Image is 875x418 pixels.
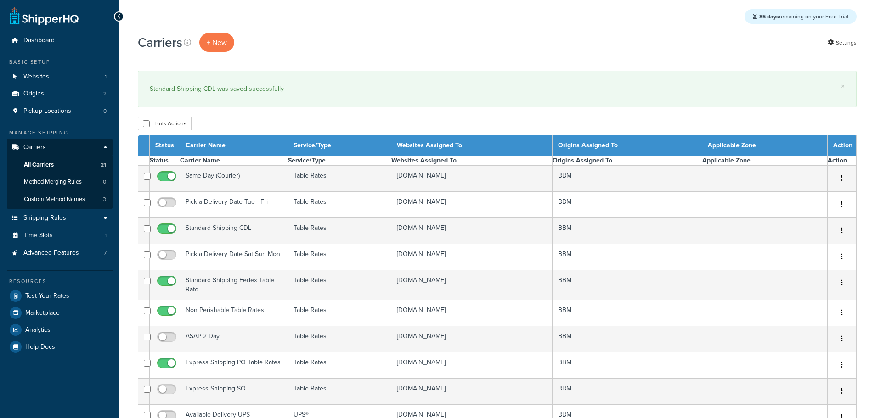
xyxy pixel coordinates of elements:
span: Method Merging Rules [24,178,82,186]
a: × [841,83,845,90]
th: Carrier Name [180,156,288,166]
a: ShipperHQ Home [10,7,79,25]
span: Help Docs [25,343,55,351]
td: Table Rates [288,379,391,405]
td: Table Rates [288,352,391,379]
td: [DOMAIN_NAME] [391,166,553,192]
td: [DOMAIN_NAME] [391,379,553,405]
th: Carrier Name [180,135,288,156]
a: Advanced Features 7 [7,245,113,262]
span: Carriers [23,144,46,151]
span: Pickup Locations [23,107,71,115]
td: Standard Shipping CDL [180,218,288,244]
div: Standard Shipping CDL was saved successfully [150,83,845,95]
li: Carriers [7,139,113,209]
li: Time Slots [7,227,113,244]
td: [DOMAIN_NAME] [391,270,553,300]
span: 0 [103,178,106,186]
td: BBM [553,352,702,379]
span: Origins [23,90,44,98]
td: Table Rates [288,300,391,326]
a: Custom Method Names 3 [7,191,113,208]
th: Origins Assigned To [553,156,702,166]
li: Pickup Locations [7,103,113,120]
a: Dashboard [7,32,113,49]
td: Pick a Delivery Date Sat Sun Mon [180,244,288,270]
td: [DOMAIN_NAME] [391,326,553,352]
td: ASAP 2 Day [180,326,288,352]
td: Table Rates [288,192,391,218]
td: [DOMAIN_NAME] [391,352,553,379]
span: 2 [103,90,107,98]
td: BBM [553,166,702,192]
a: Test Your Rates [7,288,113,304]
span: 21 [101,161,106,169]
th: Action [828,156,857,166]
td: [DOMAIN_NAME] [391,192,553,218]
span: 1 [105,232,107,240]
a: Time Slots 1 [7,227,113,244]
a: Carriers [7,139,113,156]
button: Bulk Actions [138,117,192,130]
a: + New [199,33,234,52]
th: Websites Assigned To [391,156,553,166]
li: Custom Method Names [7,191,113,208]
span: Shipping Rules [23,214,66,222]
td: Table Rates [288,326,391,352]
div: Resources [7,278,113,285]
span: Dashboard [23,37,55,45]
span: Marketplace [25,309,60,317]
td: Table Rates [288,166,391,192]
td: Express Shipping PO Table Rates [180,352,288,379]
td: Standard Shipping Fedex Table Rate [180,270,288,300]
span: 3 [103,195,106,203]
a: Marketplace [7,305,113,321]
td: [DOMAIN_NAME] [391,244,553,270]
span: All Carriers [24,161,54,169]
a: Analytics [7,322,113,338]
span: 0 [103,107,107,115]
td: [DOMAIN_NAME] [391,300,553,326]
td: Table Rates [288,244,391,270]
div: Manage Shipping [7,129,113,137]
th: Applicable Zone [702,135,827,156]
li: Advanced Features [7,245,113,262]
a: All Carriers 21 [7,156,113,173]
span: Time Slots [23,232,53,240]
td: Table Rates [288,218,391,244]
th: Origins Assigned To [553,135,702,156]
h1: Carriers [138,33,182,51]
div: remaining on your Free Trial [745,9,857,24]
td: Table Rates [288,270,391,300]
strong: 85 days [759,12,779,21]
th: Service/Type [288,156,391,166]
li: Origins [7,85,113,102]
a: Websites 1 [7,68,113,85]
th: Status [150,135,180,156]
td: BBM [553,218,702,244]
li: Method Merging Rules [7,173,113,190]
a: Origins 2 [7,85,113,102]
span: Analytics [25,326,51,334]
td: [DOMAIN_NAME] [391,218,553,244]
th: Status [150,156,180,166]
td: BBM [553,270,702,300]
td: BBM [553,192,702,218]
a: Shipping Rules [7,210,113,227]
a: Pickup Locations 0 [7,103,113,120]
th: Service/Type [288,135,391,156]
span: Advanced Features [23,249,79,257]
a: Settings [828,36,857,49]
td: BBM [553,379,702,405]
td: BBM [553,326,702,352]
td: Express Shipping SO [180,379,288,405]
td: BBM [553,300,702,326]
td: Same Day (Courier) [180,166,288,192]
li: Help Docs [7,339,113,355]
th: Applicable Zone [702,156,827,166]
